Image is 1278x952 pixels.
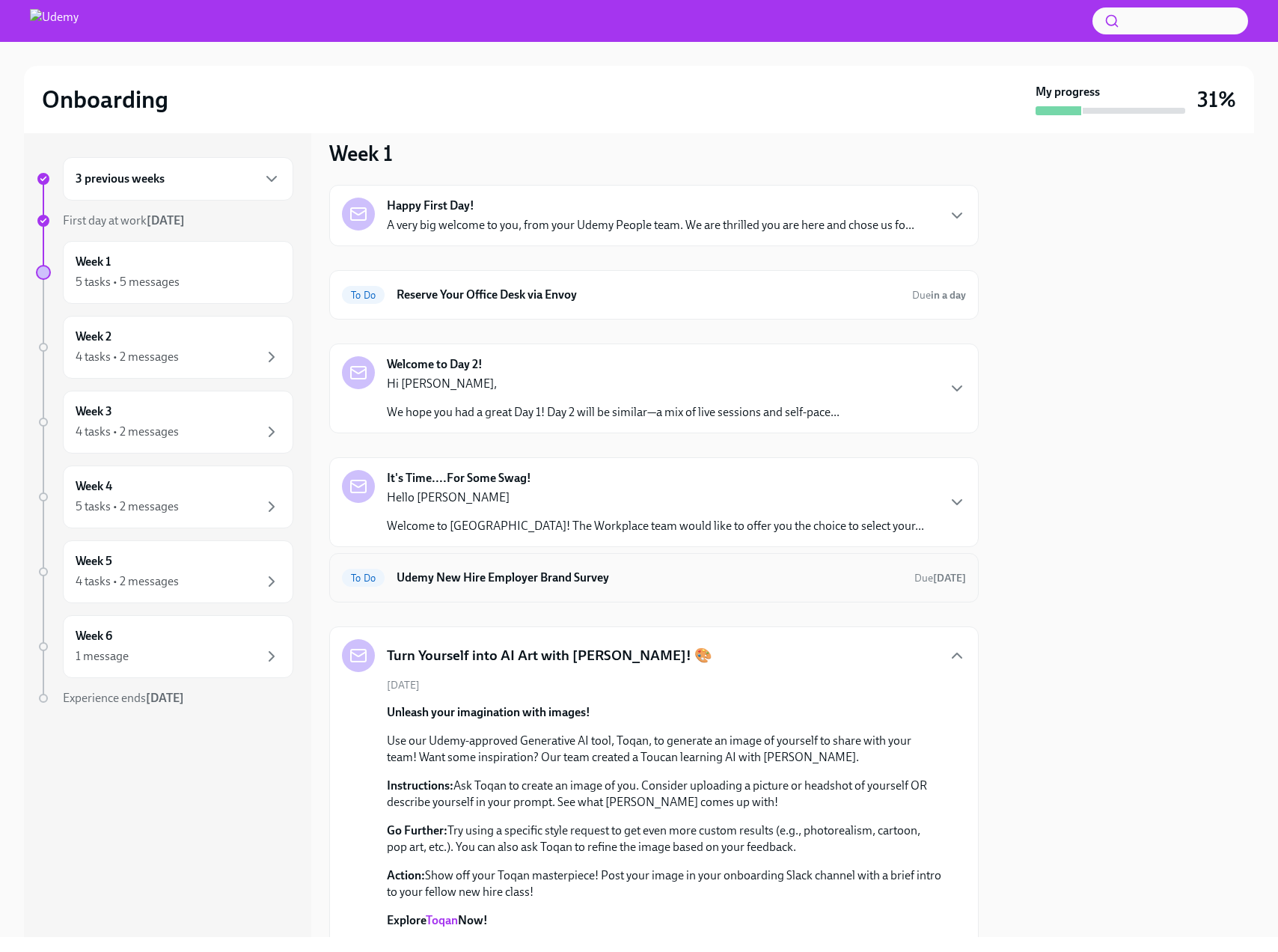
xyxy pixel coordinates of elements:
span: First day at work [63,213,185,228]
a: Week 45 tasks • 2 messages [36,466,293,528]
span: To Do [342,290,385,301]
div: 4 tasks • 2 messages [76,424,179,440]
p: Try using a specific style request to get even more custom results (e.g., photorealism, cartoon, ... [387,823,942,855]
div: 5 tasks • 5 messages [76,274,180,290]
h6: Udemy New Hire Employer Brand Survey [397,570,902,586]
a: First day at work[DATE] [36,213,293,229]
a: Week 54 tasks • 2 messages [36,540,293,603]
span: Experience ends [63,691,184,705]
div: 4 tasks • 2 messages [76,349,179,365]
h2: Onboarding [42,85,168,115]
strong: Go Further: [387,823,447,837]
div: 3 previous weeks [63,157,293,201]
h6: Week 5 [76,553,112,570]
span: August 30th, 2025 11:00 [914,571,966,585]
p: Ask Toqan to create an image of you. Consider uploading a picture or headshot of yourself OR desc... [387,778,942,811]
a: Week 34 tasks • 2 messages [36,391,293,454]
a: Week 15 tasks • 5 messages [36,241,293,304]
p: Welcome to [GEOGRAPHIC_DATA]! The Workplace team would like to offer you the choice to select you... [387,518,924,534]
a: To DoUdemy New Hire Employer Brand SurveyDue[DATE] [342,566,966,590]
strong: It's Time....For Some Swag! [387,470,531,486]
a: Week 24 tasks • 2 messages [36,316,293,379]
p: A very big welcome to you, from your Udemy People team. We are thrilled you are here and chose us... [387,217,914,234]
a: Week 61 message [36,615,293,678]
p: We hope you had a great Day 1! Day 2 will be similar—a mix of live sessions and self-pace... [387,404,840,421]
h5: Turn Yourself into AI Art with [PERSON_NAME]! 🎨 [387,646,712,665]
strong: [DATE] [146,691,184,705]
strong: in a day [931,289,966,302]
h6: 3 previous weeks [76,171,165,187]
h6: Week 2 [76,329,111,345]
strong: Unleash your imagination with images! [387,705,590,719]
div: 5 tasks • 2 messages [76,498,179,515]
span: [DATE] [387,678,420,692]
span: August 30th, 2025 13:00 [912,288,966,302]
strong: [DATE] [147,213,185,228]
p: Use our Udemy-approved Generative AI tool, Toqan, to generate an image of yourself to share with ... [387,733,942,766]
img: Udemy [30,9,79,33]
strong: My progress [1036,84,1100,100]
h6: Reserve Your Office Desk via Envoy [397,287,900,303]
strong: Instructions: [387,778,453,793]
h3: 31% [1197,86,1236,113]
span: To Do [342,573,385,584]
p: Hello [PERSON_NAME] [387,489,924,506]
strong: Happy First Day! [387,198,474,214]
strong: Welcome to Day 2! [387,356,483,373]
h6: Week 1 [76,254,111,270]
p: Show off your Toqan masterpiece! Post your image in your onboarding Slack channel with a brief in... [387,867,942,900]
span: Due [912,289,966,302]
h6: Week 4 [76,478,112,495]
h3: Week 1 [329,140,393,167]
strong: [DATE] [933,572,966,585]
strong: Action: [387,868,425,882]
strong: Explore Now! [387,913,488,927]
div: 4 tasks • 2 messages [76,573,179,590]
a: To DoReserve Your Office Desk via EnvoyDuein a day [342,283,966,307]
h6: Week 3 [76,403,112,420]
span: Due [914,572,966,585]
p: Hi [PERSON_NAME], [387,376,840,392]
h6: Week 6 [76,628,112,644]
div: 1 message [76,648,129,665]
a: Toqan [426,913,458,927]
